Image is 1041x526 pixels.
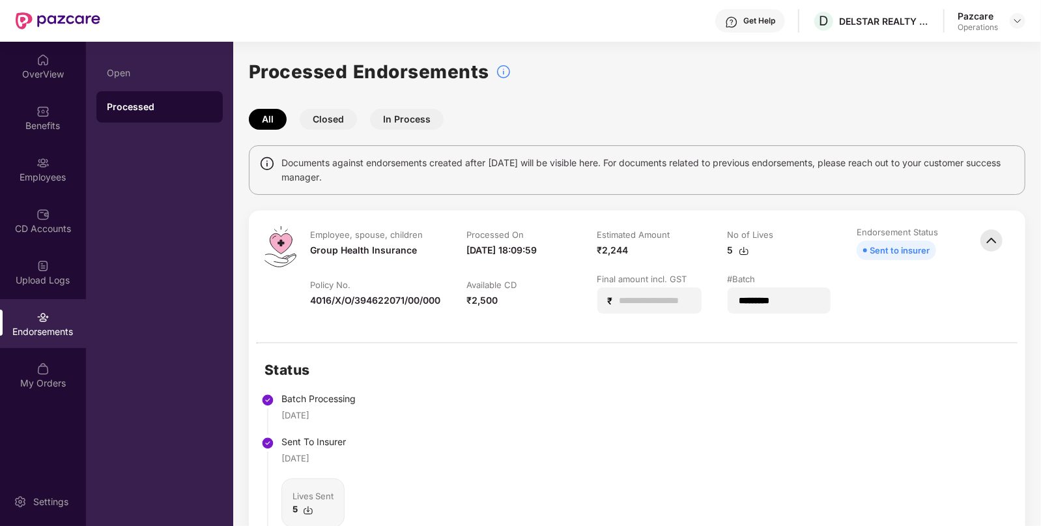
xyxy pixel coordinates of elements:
[466,293,498,308] div: ₹2,500
[303,505,313,516] img: svg+xml;base64,PHN2ZyBpZD0iRG93bmxvYWQtMzJ4MzIiIHhtbG5zPSJodHRwOi8vd3d3LnczLm9yZy8yMDAwL3N2ZyIgd2...
[597,229,670,241] div: Estimated Amount
[310,229,423,241] div: Employee, spouse, children
[249,57,489,86] h1: Processed Endorsements
[977,226,1006,255] img: svg+xml;base64,PHN2ZyBpZD0iQmFjay0zMngzMiIgeG1sbnM9Imh0dHA6Ly93d3cudzMub3JnLzIwMDAvc3ZnIiB3aWR0aD...
[259,156,275,171] img: svg+xml;base64,PHN2ZyBpZD0iSW5mbyIgeG1sbnM9Imh0dHA6Ly93d3cudzMub3JnLzIwMDAvc3ZnIiB3aWR0aD0iMTQiIG...
[29,495,72,508] div: Settings
[310,243,417,257] div: Group Health Insurance
[292,504,298,514] b: 5
[958,10,998,22] div: Pazcare
[261,394,274,407] img: svg+xml;base64,PHN2ZyBpZD0iU3RlcC1Eb25lLTMyeDMyIiB4bWxucz0iaHR0cDovL3d3dy53My5vcmcvMjAwMC9zdmciIH...
[728,243,749,257] div: 5
[36,362,50,375] img: svg+xml;base64,PHN2ZyBpZD0iTXlfT3JkZXJzIiBkYXRhLW5hbWU9Ik15IE9yZGVycyIgeG1sbnM9Imh0dHA6Ly93d3cudz...
[466,229,524,241] div: Processed On
[107,100,212,113] div: Processed
[870,243,930,257] div: Sent to insurer
[36,105,50,118] img: svg+xml;base64,PHN2ZyBpZD0iQmVuZWZpdHMiIHhtbG5zPSJodHRwOi8vd3d3LnczLm9yZy8yMDAwL3N2ZyIgd2lkdGg9Ij...
[281,409,309,422] div: [DATE]
[820,13,829,29] span: D
[14,495,27,508] img: svg+xml;base64,PHN2ZyBpZD0iU2V0dGluZy0yMHgyMCIgeG1sbnM9Imh0dHA6Ly93d3cudzMub3JnLzIwMDAvc3ZnIiB3aW...
[264,359,388,381] h2: Status
[370,109,444,130] button: In Process
[743,16,775,26] div: Get Help
[281,156,1015,184] span: Documents against endorsements created after [DATE] will be visible here. For documents related t...
[261,437,274,450] img: svg+xml;base64,PHN2ZyBpZD0iU3RlcC1Eb25lLTMyeDMyIiB4bWxucz0iaHR0cDovL3d3dy53My5vcmcvMjAwMC9zdmciIH...
[36,156,50,169] img: svg+xml;base64,PHN2ZyBpZD0iRW1wbG95ZWVzIiB4bWxucz0iaHR0cDovL3d3dy53My5vcmcvMjAwMC9zdmciIHdpZHRoPS...
[36,259,50,272] img: svg+xml;base64,PHN2ZyBpZD0iVXBsb2FkX0xvZ3MiIGRhdGEtbmFtZT0iVXBsb2FkIExvZ3MiIHhtbG5zPSJodHRwOi8vd3...
[466,243,537,257] div: [DATE] 18:09:59
[281,435,388,449] div: Sent To Insurer
[249,109,287,130] button: All
[496,64,511,80] img: svg+xml;base64,PHN2ZyBpZD0iSW5mb18tXzMyeDMyIiBkYXRhLW5hbWU9IkluZm8gLSAzMngzMiIgeG1sbnM9Imh0dHA6Ly...
[292,489,334,503] div: Lives Sent
[839,15,930,27] div: DELSTAR REALTY LLP
[958,22,998,33] div: Operations
[728,273,756,285] div: #Batch
[728,229,774,241] div: No of Lives
[1012,16,1023,26] img: svg+xml;base64,PHN2ZyBpZD0iRHJvcGRvd24tMzJ4MzIiIHhtbG5zPSJodHRwOi8vd3d3LnczLm9yZy8yMDAwL3N2ZyIgd2...
[281,452,309,465] div: [DATE]
[597,243,629,257] div: ₹2,244
[36,53,50,66] img: svg+xml;base64,PHN2ZyBpZD0iSG9tZSIgeG1sbnM9Imh0dHA6Ly93d3cudzMub3JnLzIwMDAvc3ZnIiB3aWR0aD0iMjAiIG...
[36,311,50,324] img: svg+xml;base64,PHN2ZyBpZD0iRW5kb3JzZW1lbnRzIiB4bWxucz0iaHR0cDovL3d3dy53My5vcmcvMjAwMC9zdmciIHdpZH...
[36,208,50,221] img: svg+xml;base64,PHN2ZyBpZD0iQ0RfQWNjb3VudHMiIGRhdGEtbmFtZT0iQ0QgQWNjb3VudHMiIHhtbG5zPSJodHRwOi8vd3...
[281,392,388,406] div: Batch Processing
[264,226,296,267] img: svg+xml;base64,PHN2ZyB4bWxucz0iaHR0cDovL3d3dy53My5vcmcvMjAwMC9zdmciIHdpZHRoPSI0OS4zMiIgaGVpZ2h0PS...
[310,279,350,291] div: Policy No.
[725,16,738,29] img: svg+xml;base64,PHN2ZyBpZD0iSGVscC0zMngzMiIgeG1sbnM9Imh0dHA6Ly93d3cudzMub3JnLzIwMDAvc3ZnIiB3aWR0aD...
[739,246,749,256] img: svg+xml;base64,PHN2ZyBpZD0iRG93bmxvYWQtMzJ4MzIiIHhtbG5zPSJodHRwOi8vd3d3LnczLm9yZy8yMDAwL3N2ZyIgd2...
[466,279,517,291] div: Available CD
[16,12,100,29] img: New Pazcare Logo
[608,295,618,307] span: ₹
[597,273,687,285] div: Final amount incl. GST
[107,68,212,78] div: Open
[310,293,440,308] div: 4016/X/O/394622071/00/000
[300,109,357,130] button: Closed
[857,226,938,238] div: Endorsement Status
